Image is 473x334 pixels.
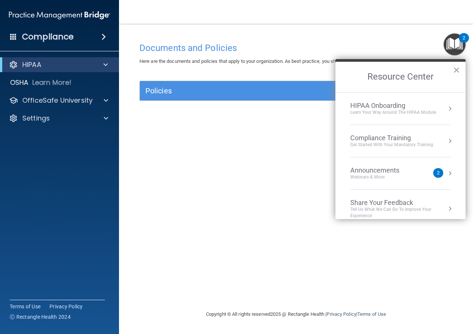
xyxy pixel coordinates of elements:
img: PMB logo [9,8,110,23]
p: Settings [22,114,50,123]
div: Get Started with your mandatory training [350,142,433,148]
button: Close [453,64,460,76]
a: Terms of Use [357,311,386,317]
p: HIPAA [22,60,41,69]
h4: Compliance [22,32,74,42]
div: 2 [463,38,465,48]
a: Terms of Use [10,303,41,310]
div: HIPAA Onboarding [350,102,436,110]
h5: Policies [145,87,369,95]
button: Open Resource Center, 2 new notifications [444,33,466,55]
div: Resource Center [335,59,466,219]
span: Ⓒ Rectangle Health 2024 [10,313,71,321]
a: OfficeSafe University [9,96,108,105]
span: Here are the documents and policies that apply to your organization. As best practice, you should... [139,58,416,64]
div: Learn Your Way around the HIPAA module [350,109,436,116]
p: OSHA [10,78,29,87]
div: Webinars & More [350,174,414,180]
div: Tell Us What We Can Do to Improve Your Experience [350,206,451,219]
a: Settings [9,114,108,123]
p: Learn More! [32,78,72,87]
div: Copyright © All rights reserved 2025 @ Rectangle Health | | [160,302,432,326]
a: Privacy Policy [49,303,83,310]
p: OfficeSafe University [22,96,93,105]
a: Policies [145,85,447,97]
div: Share Your Feedback [350,199,451,207]
div: Announcements [350,166,414,174]
h2: Resource Center [335,62,466,92]
div: Compliance Training [350,134,433,142]
a: HIPAA [9,60,108,69]
h4: Documents and Policies [139,43,453,53]
a: Privacy Policy [326,311,356,317]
